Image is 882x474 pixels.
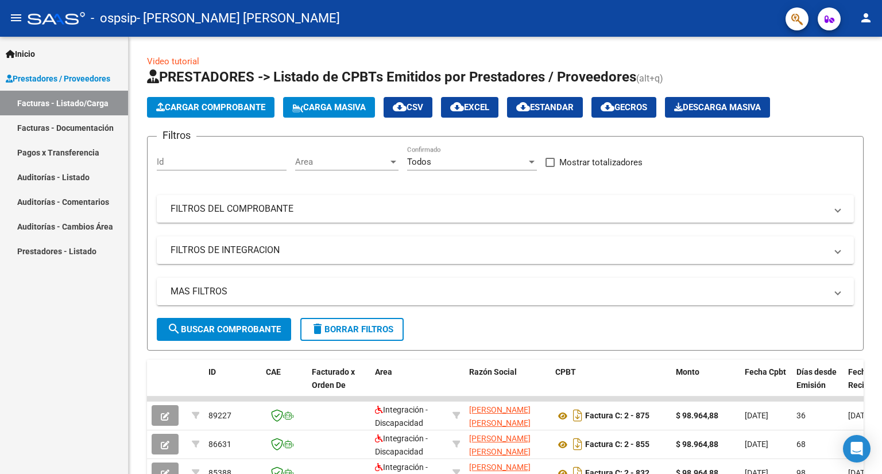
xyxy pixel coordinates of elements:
[283,97,375,118] button: Carga Masiva
[157,236,854,264] mat-expansion-panel-header: FILTROS DE INTEGRACION
[859,11,873,25] mat-icon: person
[204,360,261,410] datatable-header-cell: ID
[601,102,647,112] span: Gecros
[261,360,307,410] datatable-header-cell: CAE
[137,6,340,31] span: - [PERSON_NAME] [PERSON_NAME]
[157,127,196,143] h3: Filtros
[665,97,770,118] button: Descarga Masiva
[745,367,786,376] span: Fecha Cpbt
[450,100,464,114] mat-icon: cloud_download
[375,405,428,428] span: Integración - Discapacidad
[796,367,837,390] span: Días desde Emisión
[792,360,844,410] datatable-header-cell: Días desde Emisión
[671,360,740,410] datatable-header-cell: Monto
[591,97,656,118] button: Gecros
[147,97,274,118] button: Cargar Comprobante
[559,156,643,169] span: Mostrar totalizadores
[516,102,574,112] span: Estandar
[9,11,23,25] mat-icon: menu
[469,405,531,428] span: [PERSON_NAME] [PERSON_NAME]
[375,434,428,456] span: Integración - Discapacidad
[147,69,636,85] span: PRESTADORES -> Listado de CPBTs Emitidos por Prestadores / Proveedores
[450,102,489,112] span: EXCEL
[570,435,585,453] i: Descargar documento
[311,324,393,335] span: Borrar Filtros
[375,367,392,376] span: Area
[601,100,614,114] mat-icon: cloud_download
[848,367,880,390] span: Fecha Recibido
[585,411,649,421] strong: Factura C: 2 - 875
[636,73,663,84] span: (alt+q)
[91,6,137,31] span: - ospsip
[469,432,546,456] div: 27396560327
[147,56,199,67] a: Video tutorial
[171,203,826,215] mat-panel-title: FILTROS DEL COMPROBANTE
[745,411,768,420] span: [DATE]
[157,278,854,305] mat-expansion-panel-header: MAS FILTROS
[555,367,576,376] span: CPBT
[370,360,448,410] datatable-header-cell: Area
[292,102,366,112] span: Carga Masiva
[745,440,768,449] span: [DATE]
[676,440,718,449] strong: $ 98.964,88
[6,72,110,85] span: Prestadores / Proveedores
[676,367,699,376] span: Monto
[156,102,265,112] span: Cargar Comprobante
[157,318,291,341] button: Buscar Comprobante
[208,367,216,376] span: ID
[393,100,407,114] mat-icon: cloud_download
[665,97,770,118] app-download-masive: Descarga masiva de comprobantes (adjuntos)
[507,97,583,118] button: Estandar
[740,360,792,410] datatable-header-cell: Fecha Cpbt
[157,195,854,223] mat-expansion-panel-header: FILTROS DEL COMPROBANTE
[208,411,231,420] span: 89227
[171,285,826,298] mat-panel-title: MAS FILTROS
[469,403,546,428] div: 27396560327
[6,48,35,60] span: Inicio
[311,322,324,336] mat-icon: delete
[167,322,181,336] mat-icon: search
[465,360,551,410] datatable-header-cell: Razón Social
[469,367,517,376] span: Razón Social
[676,411,718,420] strong: $ 98.964,88
[551,360,671,410] datatable-header-cell: CPBT
[843,435,871,463] div: Open Intercom Messenger
[307,360,370,410] datatable-header-cell: Facturado x Orden De
[295,157,388,167] span: Area
[167,324,281,335] span: Buscar Comprobante
[585,440,649,449] strong: Factura C: 2 - 855
[171,244,826,257] mat-panel-title: FILTROS DE INTEGRACION
[208,440,231,449] span: 86631
[393,102,423,112] span: CSV
[796,411,806,420] span: 36
[407,157,431,167] span: Todos
[570,406,585,425] i: Descargar documento
[441,97,498,118] button: EXCEL
[516,100,530,114] mat-icon: cloud_download
[848,411,872,420] span: [DATE]
[674,102,761,112] span: Descarga Masiva
[469,434,531,456] span: [PERSON_NAME] [PERSON_NAME]
[312,367,355,390] span: Facturado x Orden De
[384,97,432,118] button: CSV
[796,440,806,449] span: 68
[266,367,281,376] span: CAE
[300,318,404,341] button: Borrar Filtros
